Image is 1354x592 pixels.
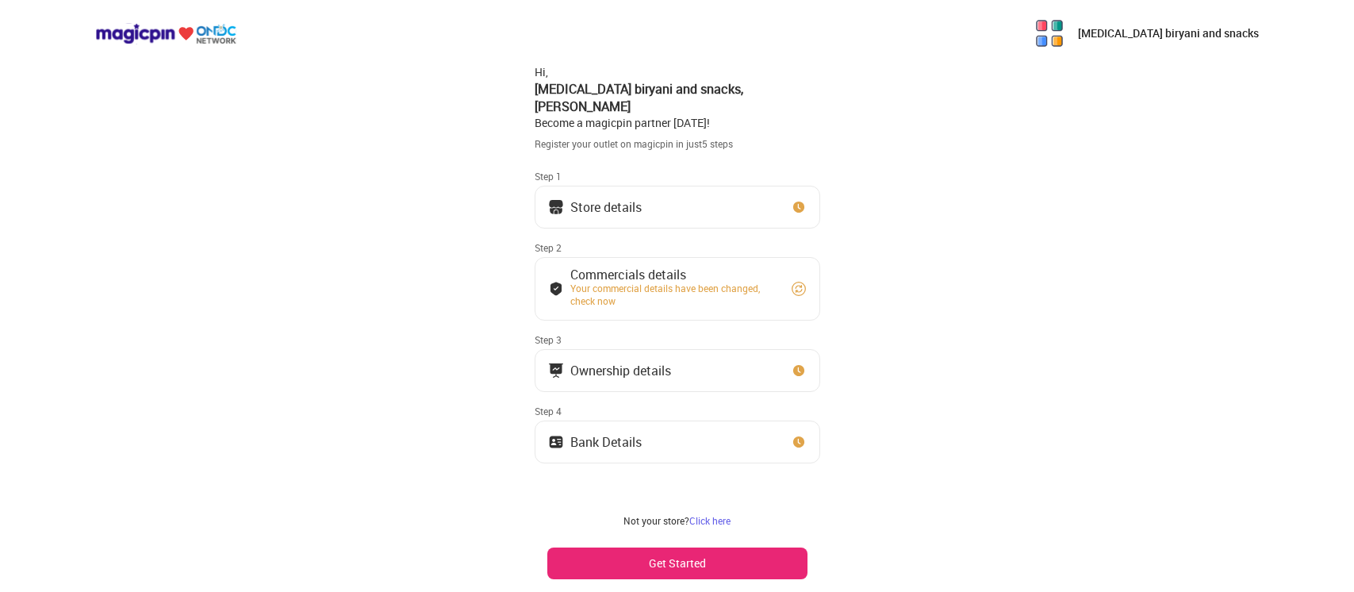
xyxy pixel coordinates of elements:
div: [MEDICAL_DATA] biryani and snacks , [PERSON_NAME] [535,80,820,116]
img: 5kpy1OYlDsuLhLgQzvHA0b3D2tpYM65o7uN6qQmrajoZMvA06tM6FZ_Luz5y1fMPyyl3GnnvzWZcaj6n5kJuFGoMPPY [1034,17,1065,49]
div: Bank Details [570,438,642,446]
button: Store details [535,186,820,229]
button: Bank Details [535,421,820,463]
div: Step 3 [535,333,820,346]
img: commercials_icon.983f7837.svg [548,363,564,379]
img: ondc-logo-new-small.8a59708e.svg [95,23,236,44]
img: clock_icon_new.67dbf243.svg [791,363,807,379]
img: clock_icon_new.67dbf243.svg [791,434,807,450]
div: Hi, Become a magicpin partner [DATE]! [535,64,820,131]
a: Click here [689,514,731,527]
div: Ownership details [570,367,671,375]
span: Not your store? [623,514,689,527]
div: Register your outlet on magicpin in just 5 steps [535,137,820,151]
img: clock_icon_new.67dbf243.svg [791,199,807,215]
div: Step 2 [535,241,820,254]
div: Step 1 [535,170,820,183]
div: Step 4 [535,405,820,417]
img: ownership_icon.37569ceb.svg [548,434,564,450]
div: Store details [570,203,642,211]
img: storeIcon.9b1f7264.svg [548,199,564,215]
p: [MEDICAL_DATA] biryani and snacks [1078,25,1259,41]
img: refresh_circle.10b5a287.svg [791,281,807,297]
button: Ownership details [535,349,820,392]
button: Get Started [547,548,807,579]
button: Commercials detailsYour commercial details have been changed, check now [535,257,820,321]
img: bank_details_tick.fdc3558c.svg [548,281,564,297]
div: Commercials details [570,271,777,279]
div: Your commercial details have been changed, check now [570,282,777,307]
